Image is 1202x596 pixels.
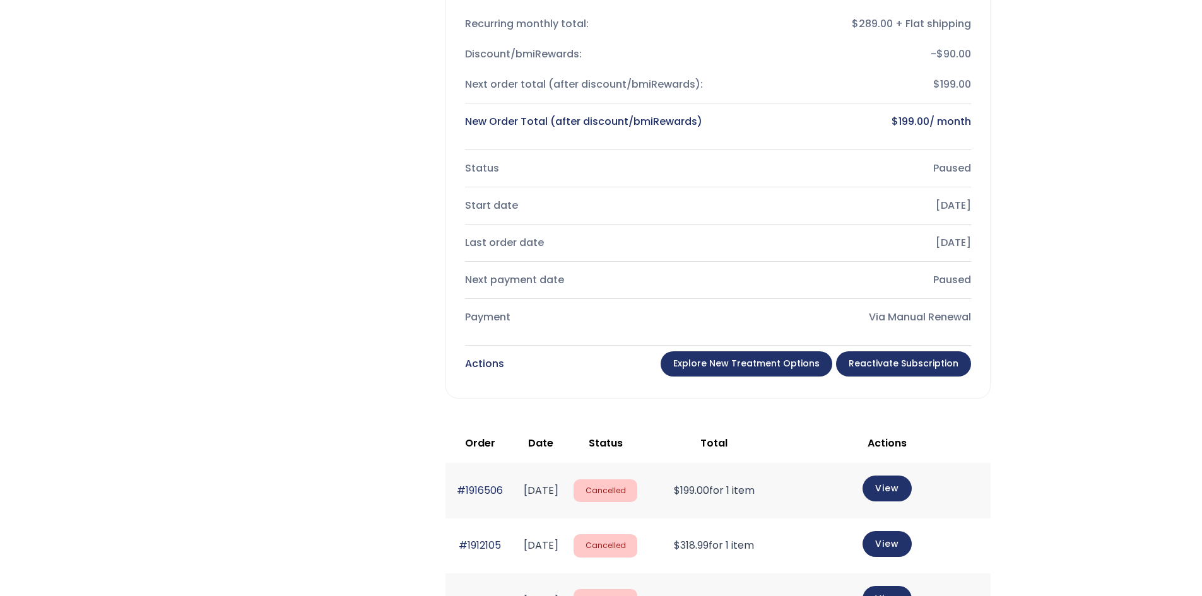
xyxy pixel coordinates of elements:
div: Via Manual Renewal [728,308,971,326]
a: View [863,476,912,501]
span: Cancelled [574,534,637,558]
div: Next order total (after discount/bmiRewards): [465,76,708,93]
span: Date [528,436,553,450]
a: Reactivate Subscription [836,351,971,377]
a: Explore New Treatment Options [661,351,832,377]
span: Cancelled [574,479,637,503]
div: Paused [728,271,971,289]
span: Actions [868,436,907,450]
div: Discount/bmiRewards: [465,45,708,63]
span: 199.00 [674,483,709,498]
div: Recurring monthly total: [465,15,708,33]
a: #1916506 [457,483,503,498]
div: $289.00 + Flat shipping [728,15,971,33]
div: [DATE] [728,234,971,252]
a: View [863,531,912,557]
span: 90.00 [936,47,971,61]
span: $ [674,538,680,552]
div: Paused [728,160,971,177]
div: $199.00 [728,76,971,93]
div: Last order date [465,234,708,252]
time: [DATE] [524,483,558,498]
span: $ [674,483,680,498]
td: for 1 item [644,463,784,518]
div: [DATE] [728,197,971,214]
span: $ [936,47,943,61]
div: New Order Total (after discount/bmiRewards) [465,113,708,131]
span: $ [892,114,899,129]
div: Start date [465,197,708,214]
div: Actions [465,355,504,373]
span: Status [589,436,623,450]
td: for 1 item [644,518,784,573]
div: Status [465,160,708,177]
div: Payment [465,308,708,326]
div: - [728,45,971,63]
time: [DATE] [524,538,558,552]
div: / month [728,113,971,131]
div: Next payment date [465,271,708,289]
span: Order [465,436,495,450]
span: Total [700,436,728,450]
span: 318.99 [674,538,709,552]
a: #1912105 [459,538,501,552]
bdi: 199.00 [892,114,929,129]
